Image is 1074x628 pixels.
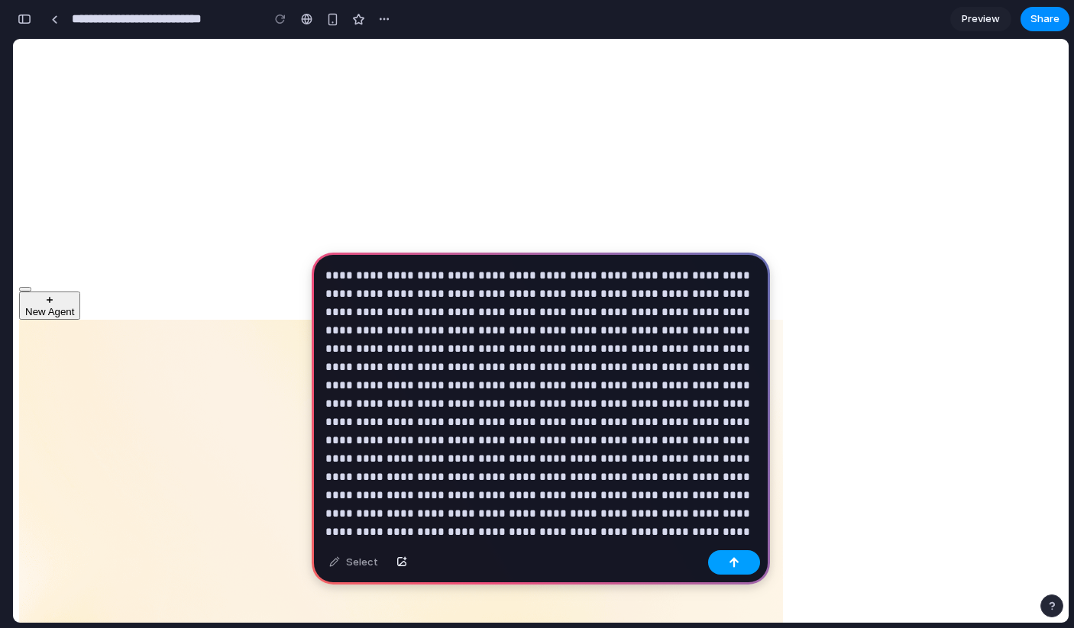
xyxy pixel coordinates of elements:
button: New Agent [6,253,67,281]
span: Share [1030,11,1059,27]
button: Open sidebar [6,248,18,253]
span: Preview [962,11,1000,27]
button: Share [1021,7,1069,31]
a: Preview [950,7,1011,31]
div: New Agent [12,267,61,279]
